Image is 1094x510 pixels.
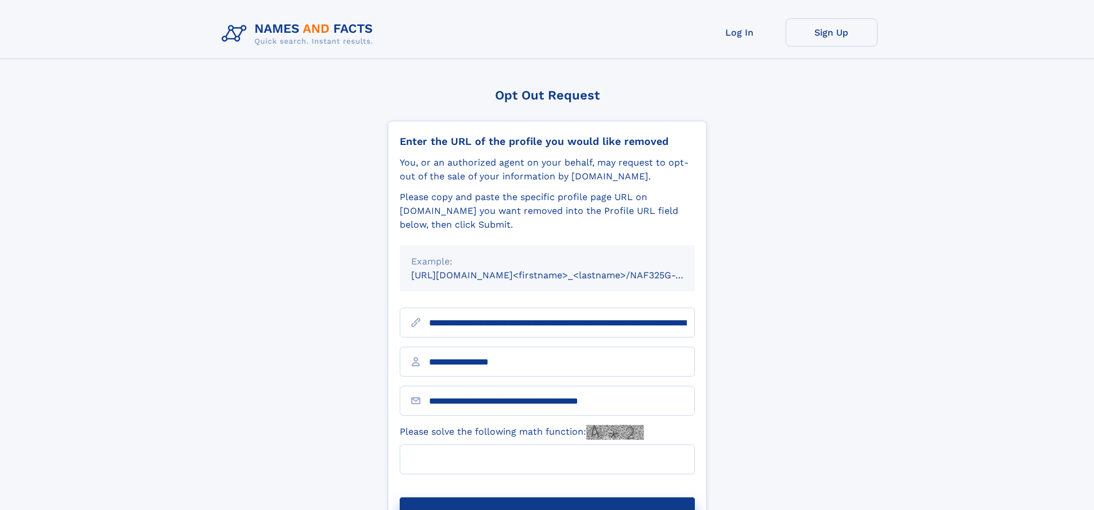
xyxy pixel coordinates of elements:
[411,255,683,269] div: Example:
[694,18,786,47] a: Log In
[400,135,695,148] div: Enter the URL of the profile you would like removed
[217,18,382,49] img: Logo Names and Facts
[400,190,695,232] div: Please copy and paste the specific profile page URL on [DOMAIN_NAME] you want removed into the Pr...
[400,156,695,183] div: You, or an authorized agent on your behalf, may request to opt-out of the sale of your informatio...
[388,88,707,102] div: Opt Out Request
[400,425,644,440] label: Please solve the following math function:
[786,18,877,47] a: Sign Up
[411,270,717,281] small: [URL][DOMAIN_NAME]<firstname>_<lastname>/NAF325G-xxxxxxxx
